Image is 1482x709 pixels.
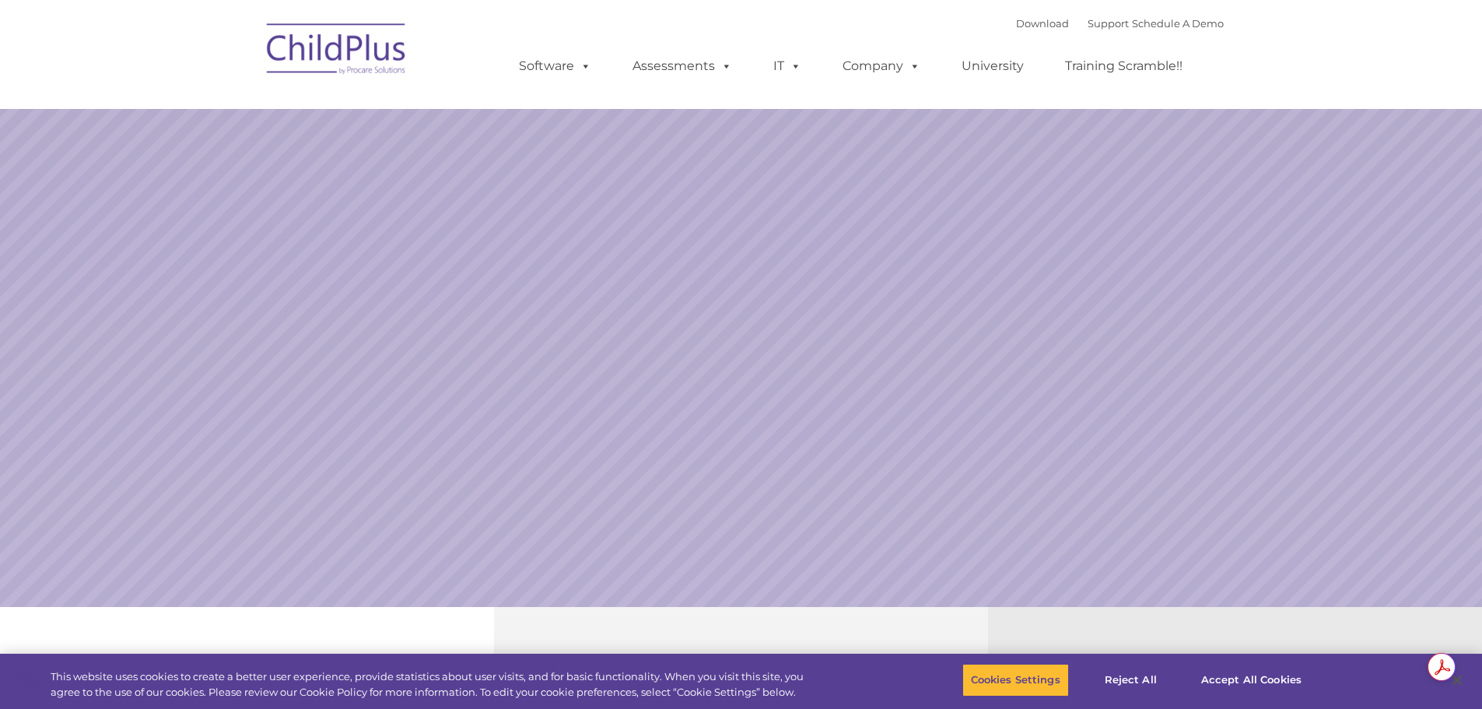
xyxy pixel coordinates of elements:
[1016,17,1069,30] a: Download
[51,669,815,700] div: This website uses cookies to create a better user experience, provide statistics about user visit...
[1088,17,1129,30] a: Support
[216,167,282,178] span: Phone number
[1016,17,1224,30] font: |
[1132,17,1224,30] a: Schedule A Demo
[962,664,1069,697] button: Cookies Settings
[617,51,748,82] a: Assessments
[503,51,607,82] a: Software
[1049,51,1198,82] a: Training Scramble!!
[827,51,936,82] a: Company
[946,51,1039,82] a: University
[216,103,264,114] span: Last name
[1082,664,1179,697] button: Reject All
[758,51,817,82] a: IT
[1193,664,1310,697] button: Accept All Cookies
[259,12,415,90] img: ChildPlus by Procare Solutions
